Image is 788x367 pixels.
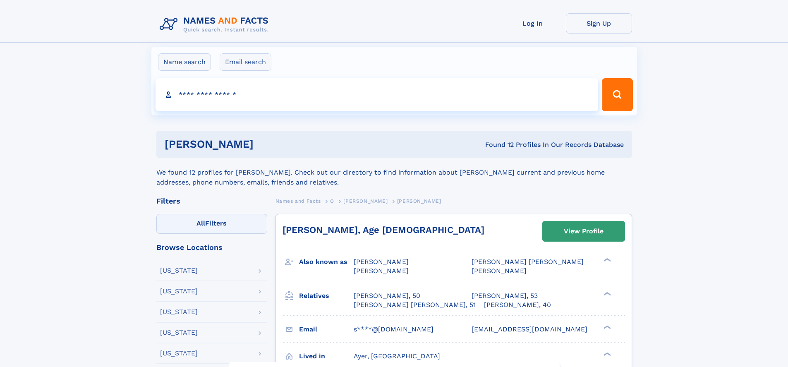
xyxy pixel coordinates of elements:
a: [PERSON_NAME] [343,196,388,206]
span: [PERSON_NAME] [354,267,409,275]
a: [PERSON_NAME] [PERSON_NAME], 51 [354,300,476,309]
a: Names and Facts [275,196,321,206]
div: Filters [156,197,267,205]
div: [US_STATE] [160,329,198,336]
span: Ayer, [GEOGRAPHIC_DATA] [354,352,440,360]
img: Logo Names and Facts [156,13,275,36]
div: Browse Locations [156,244,267,251]
a: [PERSON_NAME], 50 [354,291,420,300]
div: [US_STATE] [160,267,198,274]
span: All [196,219,205,227]
label: Email search [220,53,271,71]
span: [EMAIL_ADDRESS][DOMAIN_NAME] [472,325,587,333]
h3: Email [299,322,354,336]
h1: [PERSON_NAME] [165,139,369,149]
div: [US_STATE] [160,309,198,315]
button: Search Button [602,78,632,111]
span: [PERSON_NAME] [397,198,441,204]
a: [PERSON_NAME], 40 [484,300,551,309]
a: [PERSON_NAME], 53 [472,291,538,300]
span: [PERSON_NAME] [PERSON_NAME] [472,258,584,266]
span: [PERSON_NAME] [354,258,409,266]
a: [PERSON_NAME], Age [DEMOGRAPHIC_DATA] [283,225,484,235]
h3: Also known as [299,255,354,269]
span: [PERSON_NAME] [472,267,527,275]
div: View Profile [564,222,604,241]
div: Found 12 Profiles In Our Records Database [369,140,624,149]
div: ❯ [601,351,611,357]
span: O [330,198,334,204]
a: View Profile [543,221,625,241]
span: [PERSON_NAME] [343,198,388,204]
a: Sign Up [566,13,632,34]
h3: Relatives [299,289,354,303]
label: Filters [156,214,267,234]
input: search input [156,78,599,111]
div: ❯ [601,257,611,263]
a: O [330,196,334,206]
h3: Lived in [299,349,354,363]
div: ❯ [601,324,611,330]
div: We found 12 profiles for [PERSON_NAME]. Check out our directory to find information about [PERSON... [156,158,632,187]
a: Log In [500,13,566,34]
div: [US_STATE] [160,288,198,295]
div: [US_STATE] [160,350,198,357]
label: Name search [158,53,211,71]
div: ❯ [601,291,611,296]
